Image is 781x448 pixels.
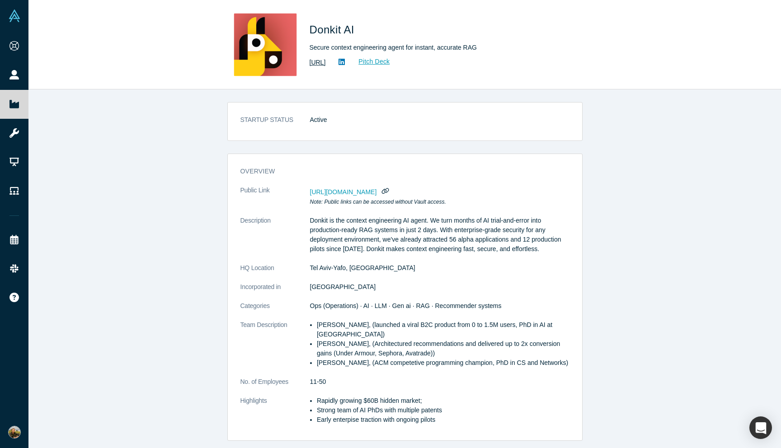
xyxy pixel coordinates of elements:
li: Early enterpise traction with ongoing pilots [317,415,569,425]
h3: overview [240,167,557,176]
em: Note: Public links can be accessed without Vault access. [310,199,446,205]
dt: HQ Location [240,263,310,282]
div: Secure context engineering agent for instant, accurate RAG [310,43,563,52]
li: Rapidly growing $60B hidden market; [317,396,569,406]
dt: Team Description [240,320,310,377]
img: Alchemist Vault Logo [8,9,21,22]
span: Ops (Operations) · AI · LLM · Gen ai · RAG · Recommender systems [310,302,502,309]
dt: STARTUP STATUS [240,115,310,134]
dd: Active [310,115,569,125]
span: Public Link [240,186,270,195]
img: Kyle Smith's Account [8,426,21,439]
span: Donkit AI [310,23,358,36]
span: [URL][DOMAIN_NAME] [310,188,377,196]
li: [PERSON_NAME], (ACM competetive programming champion, PhD in CS and Networks) [317,358,569,368]
dt: Highlights [240,396,310,434]
li: [PERSON_NAME], (Architectured recommendations and delivered up to 2x conversion gains (Under Armo... [317,339,569,358]
li: Strong team of AI PhDs with multiple patents [317,406,569,415]
dd: 11-50 [310,377,569,387]
dt: Description [240,216,310,263]
dd: [GEOGRAPHIC_DATA] [310,282,569,292]
dt: No. of Employees [240,377,310,396]
p: Donkit is the context engineering AI agent. We turn months of AI trial-and-error into production-... [310,216,569,254]
dt: Incorporated in [240,282,310,301]
li: [PERSON_NAME], (launched a viral B2C product from 0 to 1.5M users, PhD in AI at [GEOGRAPHIC_DATA]) [317,320,569,339]
a: Pitch Deck [348,56,390,67]
a: [URL] [310,58,326,67]
dd: Tel Aviv-Yafo, [GEOGRAPHIC_DATA] [310,263,569,273]
dt: Categories [240,301,310,320]
img: Donkit AI's Logo [234,13,297,76]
